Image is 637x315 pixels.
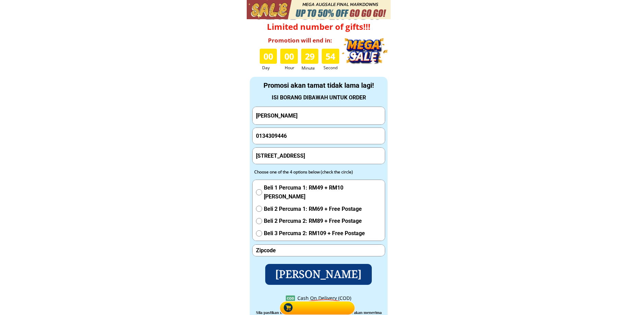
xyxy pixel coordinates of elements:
input: Your Full Name/ Nama Penuh [254,107,383,124]
div: Cash On Delivery (COD) [297,294,351,302]
input: Phone Number/ Nombor Telefon [254,128,383,144]
input: Zipcode [254,245,383,256]
h4: Limited number of gifts!!! [258,22,379,32]
h3: Promotion will end in: [261,36,340,45]
span: Beli 3 Percuma 2: RM109 + Free Postage [264,229,381,238]
h3: Hour [285,64,299,71]
h3: Day [262,64,280,71]
span: Beli 1 Percuma 1: RM49 + RM10 [PERSON_NAME] [264,183,381,201]
h3: COD [286,295,295,301]
div: ISI BORANG DIBAWAH UNTUK ORDER [250,93,387,102]
h3: Minute [302,65,320,71]
h3: Second [323,64,340,71]
span: Beli 2 Percuma 2: RM89 + Free Postage [264,217,381,226]
div: Choose one of the 4 options below (check the circle) [254,169,370,175]
p: [PERSON_NAME] [260,263,377,286]
div: Promosi akan tamat tidak lama lagi! [250,80,387,91]
span: Beli 2 Percuma 1: RM69 + Free Postage [264,205,381,214]
input: Address(Ex: 52 Jalan Wirawati 7, Maluri, 55100 Kuala Lumpur) [254,148,383,164]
